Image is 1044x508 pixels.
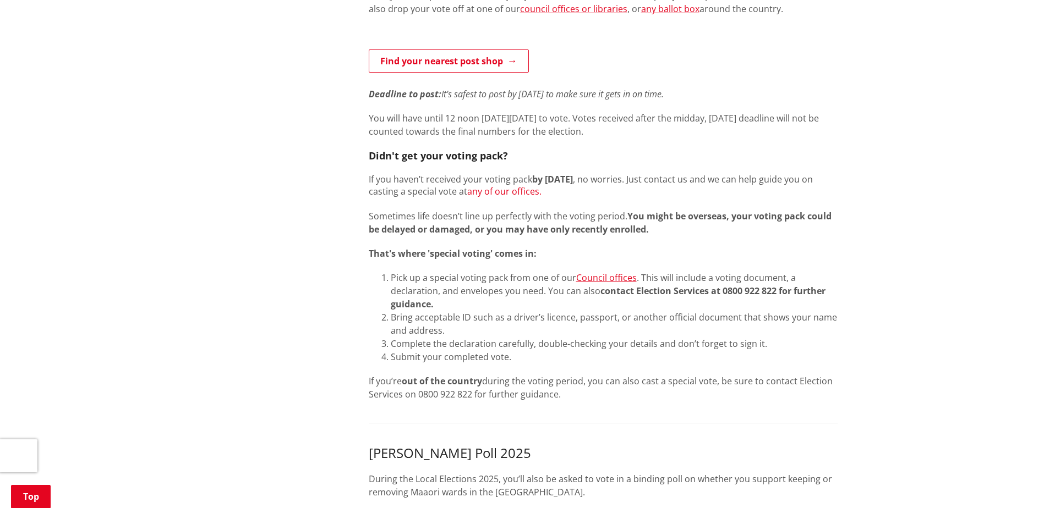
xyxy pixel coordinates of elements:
[641,3,699,15] a: any ballot box
[441,88,664,100] em: It’s safest to post by [DATE] to make sure it gets in on time.
[369,88,441,100] em: Deadline to post:
[369,149,508,162] strong: Didn't get your voting pack?
[369,173,838,197] p: If you haven’t received your voting pack , no worries. Just contact us and we can help guide you ...
[369,374,838,401] p: If you’re during the voting period, you can also cast a special vote, be sure to contact Election...
[369,112,838,138] p: You will have until 12 noon [DATE][DATE] to vote. Votes received after the midday, [DATE] deadlin...
[369,210,832,235] strong: You might be overseas, your voting pack could be delayed or damaged, or you may have only recentl...
[532,173,573,185] strong: by [DATE]
[391,271,838,311] li: Pick up a special voting pack from one of our . This will include a voting document, a declaratio...
[11,485,51,508] a: Top
[520,3,627,15] a: council offices or libraries
[369,247,537,259] strong: That's where 'special voting' comes in:
[369,49,529,73] a: Find your nearest post shop
[391,311,838,337] li: Bring acceptable ID such as a driver’s licence, passport, or another official document that shows...
[391,285,826,310] strong: contact Election Services at 0800 922 822 for further guidance.
[369,209,838,236] p: Sometimes life doesn’t line up perfectly with the voting period.
[391,337,838,350] li: Complete the declaration carefully, double-checking your details and don’t forget to sign it.
[391,350,838,363] li: Submit your completed vote.
[402,375,482,387] strong: out of the country
[369,472,838,499] p: During the Local Elections 2025, you’ll also be asked to vote in a binding poll on whether you su...
[369,445,838,461] h3: [PERSON_NAME] Poll 2025
[576,272,637,284] a: Council offices
[993,462,1033,501] iframe: Messenger Launcher
[467,185,542,197] a: any of our offices.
